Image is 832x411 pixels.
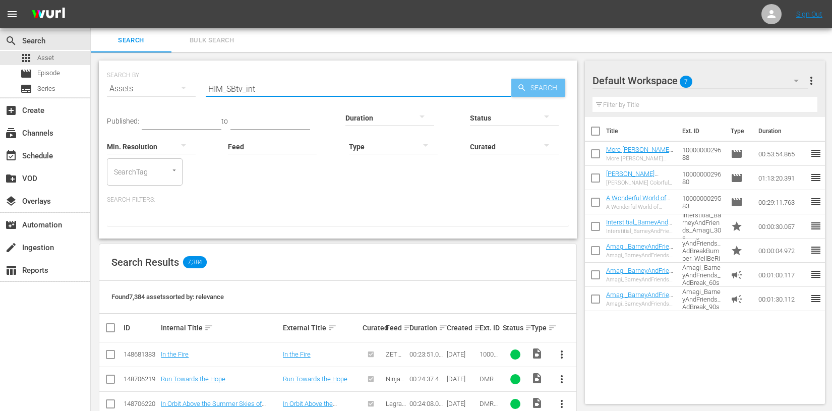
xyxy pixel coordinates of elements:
[5,104,17,116] span: Create
[328,323,337,332] span: sort
[606,155,674,162] div: More [PERSON_NAME] Songs
[511,79,565,97] button: Search
[606,243,673,265] a: Amagi_BarneyAndFriends_AdBreakBumper_WellBeRightBack_5s
[531,347,543,360] span: Video
[5,219,17,231] span: Automation
[283,350,311,358] a: In the Fire
[752,117,813,145] th: Duration
[754,142,810,166] td: 00:53:54.865
[124,350,158,358] div: 148681383
[283,375,347,383] a: Run Towards the Hope
[550,342,574,367] button: more_vert
[409,350,444,358] div: 00:23:51.096
[447,322,477,334] div: Created
[550,367,574,391] button: more_vert
[810,171,822,184] span: reorder
[810,220,822,232] span: reorder
[161,350,189,358] a: In the Fire
[526,79,565,97] span: Search
[606,170,659,185] a: [PERSON_NAME] Colorful World
[111,293,224,301] span: Found 7,384 assets sorted by: relevance
[37,84,55,94] span: Series
[5,195,17,207] span: Overlays
[731,196,743,208] span: Episode
[525,323,534,332] span: sort
[24,3,73,26] img: ans4CAIJ8jUAAAAAAAAAAAAAAAAAAAAAAAAgQb4GAAAAAAAAAAAAAAAAAAAAAAAAJMjXAAAAAAAAAAAAAAAAAAAAAAAAgAT5G...
[531,372,543,384] span: Video
[731,245,743,257] span: Promo
[386,322,406,334] div: Feed
[678,190,727,214] td: 1000000029583
[5,242,17,254] span: Ingestion
[556,398,568,410] span: more_vert
[754,190,810,214] td: 00:29:11.763
[678,263,727,287] td: Amagi_BarneyAndFriends_AdBreak_60s
[606,117,677,145] th: Title
[20,68,32,80] span: Episode
[221,117,228,125] span: to
[754,166,810,190] td: 01:13:20.391
[409,400,444,407] div: 00:24:08.080
[5,150,17,162] span: Schedule
[111,256,179,268] span: Search Results
[805,69,817,93] button: more_vert
[606,267,673,282] a: Amagi_BarneyAndFriends_AdBreak_60s
[606,180,674,186] div: [PERSON_NAME] Colorful World
[107,196,569,204] p: Search Filters:
[731,293,743,305] span: Ad
[107,75,196,103] div: Assets
[805,75,817,87] span: more_vert
[810,268,822,280] span: reorder
[556,348,568,361] span: more_vert
[810,196,822,208] span: reorder
[796,10,822,18] a: Sign Out
[474,323,483,332] span: sort
[678,142,727,166] td: 1000000029688
[678,166,727,190] td: 1000000029680
[531,322,547,334] div: Type
[606,228,674,234] div: Interstitial_BarneyAndFriends_Amagi_30s
[183,256,207,268] span: 7,384
[480,375,498,398] span: DMR00011446
[810,244,822,256] span: reorder
[386,350,403,366] span: ZETMAN
[204,323,213,332] span: sort
[731,172,743,184] span: Episode
[177,35,246,46] span: Bulk Search
[124,375,158,383] div: 148706219
[447,400,477,407] div: [DATE]
[447,375,477,383] div: [DATE]
[678,239,727,263] td: Amagi_BarneyAndFriends_AdBreakBumper_WellBeRightBack_5s
[754,239,810,263] td: 00:00:04.972
[480,350,498,373] span: 1000000009935
[810,292,822,305] span: reorder
[606,252,674,259] div: Amagi_BarneyAndFriends_AdBreakBumper_WellBeRightBack_5s
[169,165,179,175] button: Open
[678,214,727,239] td: Interstitial_BarneyAndFriends_Amagi_30s
[37,68,60,78] span: Episode
[531,397,543,409] span: Video
[606,276,674,283] div: Amagi_BarneyAndFriends_AdBreak_60s
[556,373,568,385] span: more_vert
[606,146,673,161] a: More [PERSON_NAME] Songs
[409,375,444,383] div: 00:24:37.476
[37,53,54,63] span: Asset
[754,287,810,311] td: 00:01:30.112
[5,127,17,139] span: Channels
[725,117,752,145] th: Type
[731,148,743,160] span: Episode
[447,350,477,358] div: [DATE]
[5,172,17,185] span: VOD
[124,400,158,407] div: 148706220
[606,194,670,209] a: A Wonderful World of Colors and Shapes
[606,204,674,210] div: A Wonderful World of Colors and Shapes
[731,220,743,232] span: Promo
[754,263,810,287] td: 00:01:00.117
[606,291,673,306] a: Amagi_BarneyAndFriends_AdBreak_90s
[606,301,674,307] div: Amagi_BarneyAndFriends_AdBreak_90s
[124,324,158,332] div: ID
[6,8,18,20] span: menu
[409,322,444,334] div: Duration
[363,324,383,332] div: Curated
[678,287,727,311] td: Amagi_BarneyAndFriends_AdBreak_90s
